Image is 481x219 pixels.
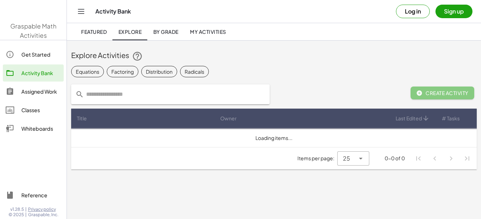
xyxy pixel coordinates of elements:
[21,191,61,199] div: Reference
[75,90,84,99] i: prepended action
[3,64,64,82] a: Activity Bank
[146,68,173,75] div: Distribution
[3,46,64,63] a: Get Started
[385,155,405,162] div: 0-0 of 0
[10,22,57,39] span: Graspable Math Activities
[76,68,99,75] div: Equations
[220,115,237,122] span: Owner
[21,124,61,133] div: Whiteboards
[25,212,27,218] span: |
[25,207,27,212] span: |
[75,6,87,17] button: Toggle navigation
[153,28,178,35] span: By Grade
[21,69,61,77] div: Activity Bank
[71,50,477,62] div: Explore Activities
[435,5,472,18] button: Sign up
[3,83,64,100] a: Assigned Work
[185,68,204,75] div: Radicals
[81,28,107,35] span: Featured
[3,101,64,119] a: Classes
[411,150,475,167] nav: Pagination Navigation
[416,90,469,96] span: Create Activity
[190,28,226,35] span: My Activities
[77,115,87,122] span: Title
[442,115,460,122] span: # Tasks
[21,50,61,59] div: Get Started
[396,115,422,122] span: Last Edited
[10,207,24,212] span: v1.28.5
[118,28,142,35] span: Explore
[3,187,64,204] a: Reference
[21,106,61,114] div: Classes
[297,155,337,162] span: Items per page:
[111,68,134,75] div: Factoring
[21,87,61,96] div: Assigned Work
[396,5,430,18] button: Log in
[343,154,350,163] span: 25
[411,87,474,99] button: Create Activity
[9,212,24,218] span: © 2025
[71,129,477,147] td: Loading items...
[28,212,58,218] span: Graspable, Inc.
[28,207,58,212] a: Privacy policy
[3,120,64,137] a: Whiteboards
